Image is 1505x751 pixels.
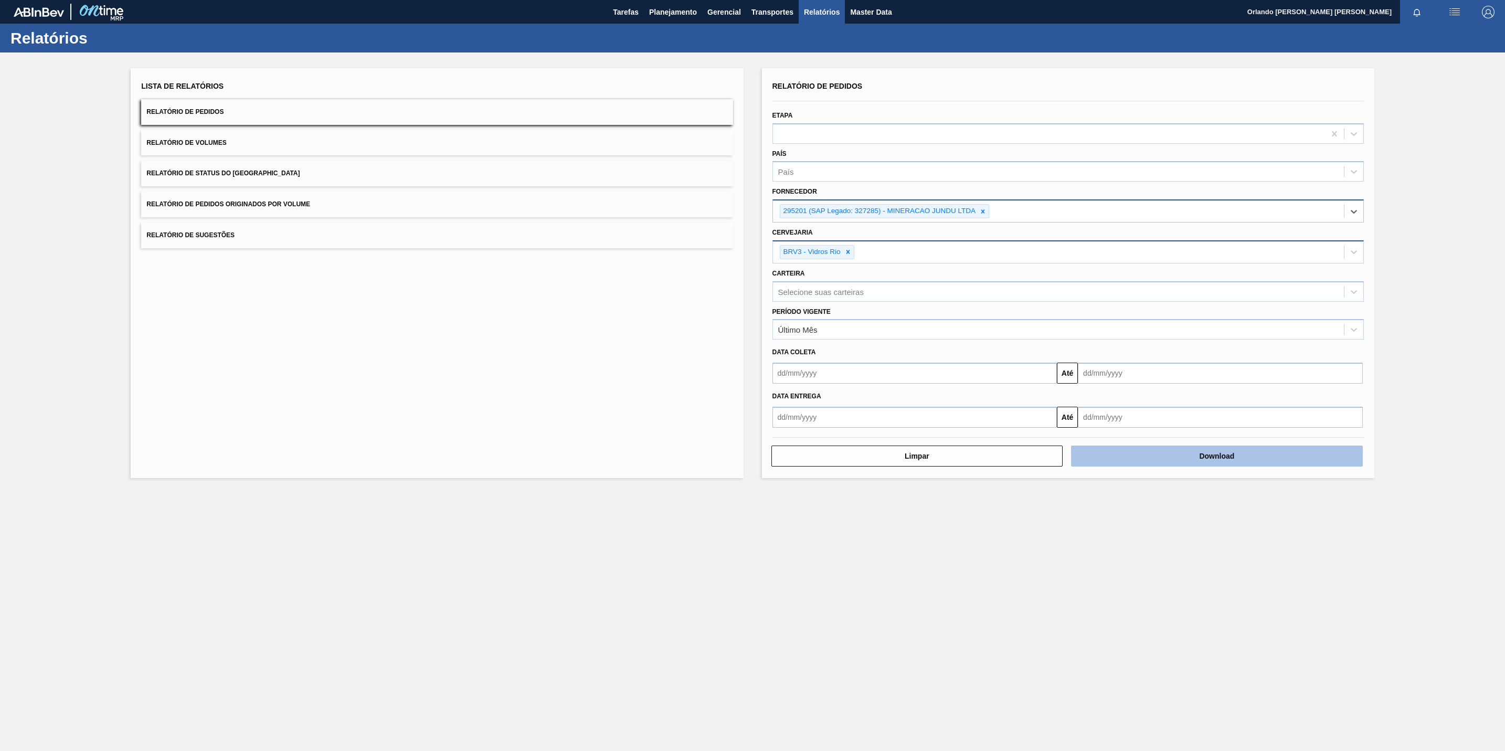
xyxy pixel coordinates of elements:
[146,231,235,239] span: Relatório de Sugestões
[613,6,639,18] span: Tarefas
[1078,363,1363,384] input: dd/mm/yyyy
[772,229,813,236] label: Cervejaria
[146,108,224,115] span: Relatório de Pedidos
[778,287,864,296] div: Selecione suas carteiras
[141,82,224,90] span: Lista de Relatórios
[751,6,793,18] span: Transportes
[141,192,733,217] button: Relatório de Pedidos Originados por Volume
[146,200,310,208] span: Relatório de Pedidos Originados por Volume
[1071,446,1363,467] button: Download
[780,246,842,259] div: BRV3 - Vidros Rio
[146,139,226,146] span: Relatório de Volumes
[1400,5,1434,19] button: Notificações
[772,308,831,315] label: Período Vigente
[141,99,733,125] button: Relatório de Pedidos
[141,130,733,156] button: Relatório de Volumes
[772,407,1057,428] input: dd/mm/yyyy
[649,6,697,18] span: Planejamento
[772,348,816,356] span: Data coleta
[10,32,197,44] h1: Relatórios
[772,150,787,157] label: País
[772,270,805,277] label: Carteira
[146,170,300,177] span: Relatório de Status do [GEOGRAPHIC_DATA]
[771,446,1063,467] button: Limpar
[141,223,733,248] button: Relatório de Sugestões
[804,6,840,18] span: Relatórios
[14,7,64,17] img: TNhmsLtSVTkK8tSr43FrP2fwEKptu5GPRR3wAAAABJRU5ErkJggg==
[1057,407,1078,428] button: Até
[778,167,794,176] div: País
[850,6,892,18] span: Master Data
[772,188,817,195] label: Fornecedor
[772,363,1057,384] input: dd/mm/yyyy
[1482,6,1495,18] img: Logout
[772,82,863,90] span: Relatório de Pedidos
[780,205,977,218] div: 295201 (SAP Legado: 327285) - MINERACAO JUNDU LTDA
[1057,363,1078,384] button: Até
[141,161,733,186] button: Relatório de Status do [GEOGRAPHIC_DATA]
[707,6,741,18] span: Gerencial
[1448,6,1461,18] img: userActions
[772,112,793,119] label: Etapa
[772,393,821,400] span: Data entrega
[778,325,818,334] div: Último Mês
[1078,407,1363,428] input: dd/mm/yyyy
